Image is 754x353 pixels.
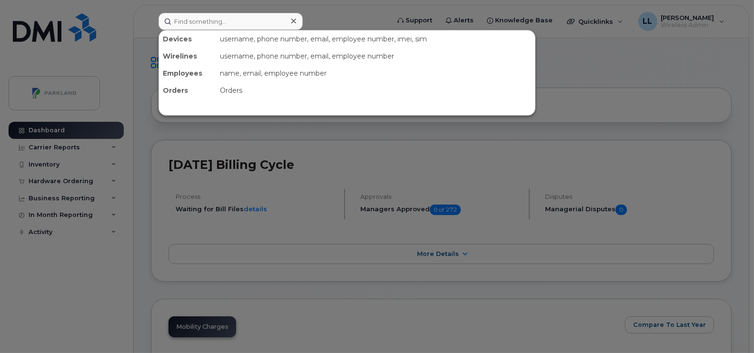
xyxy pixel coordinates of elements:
[159,65,216,82] div: Employees
[216,82,535,99] div: Orders
[159,82,216,99] div: Orders
[159,48,216,65] div: Wirelines
[216,48,535,65] div: username, phone number, email, employee number
[216,65,535,82] div: name, email, employee number
[216,30,535,48] div: username, phone number, email, employee number, imei, sim
[159,30,216,48] div: Devices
